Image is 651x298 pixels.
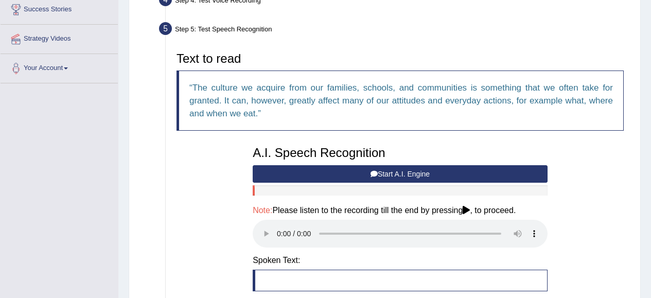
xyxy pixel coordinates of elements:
[253,256,548,265] h4: Spoken Text:
[253,146,548,160] h3: A.I. Speech Recognition
[253,165,548,183] button: Start A.I. Engine
[1,25,118,50] a: Strategy Videos
[253,206,548,215] h4: Please listen to the recording till the end by pressing , to proceed.
[154,19,636,42] div: Step 5: Test Speech Recognition
[1,54,118,80] a: Your Account
[177,52,624,65] h3: Text to read
[189,83,613,118] q: The culture we acquire from our families, schools, and communities is something that we often tak...
[253,206,272,215] span: Note:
